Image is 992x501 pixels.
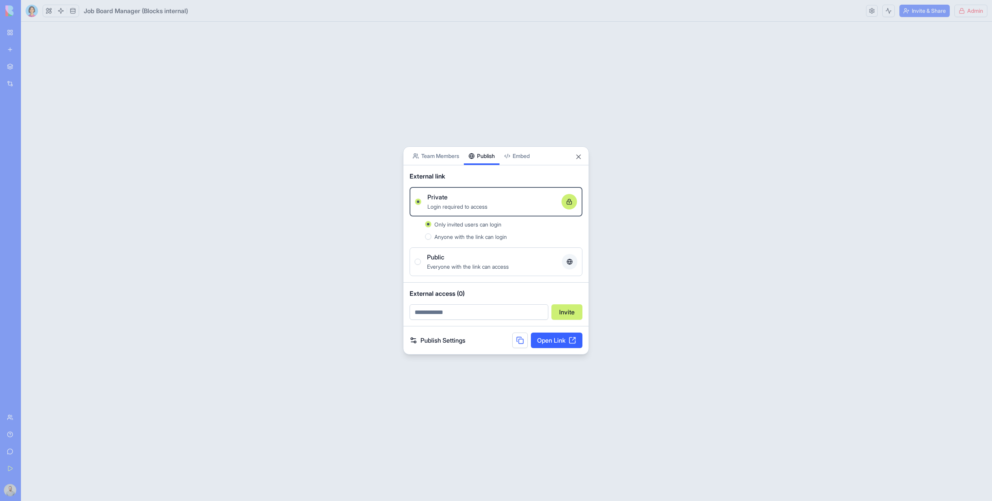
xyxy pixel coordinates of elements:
a: Publish Settings [410,336,465,345]
button: Team Members [408,147,464,165]
button: Embed [499,147,534,165]
span: Login required to access [427,203,487,210]
button: Anyone with the link can login [425,233,431,240]
button: Publish [464,147,499,165]
span: External link [410,172,445,181]
span: Anyone with the link can login [434,233,507,240]
button: Invite [551,304,582,320]
span: Only invited users can login [434,221,501,228]
span: Private [427,192,448,202]
span: External access (0) [410,289,582,298]
span: Everyone with the link can access [427,263,509,270]
button: PrivateLogin required to access [415,199,421,205]
a: Open Link [531,333,582,348]
button: PublicEveryone with the link can access [415,259,421,265]
button: Only invited users can login [425,221,431,227]
span: Public [427,252,444,262]
button: Close [575,153,582,161]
